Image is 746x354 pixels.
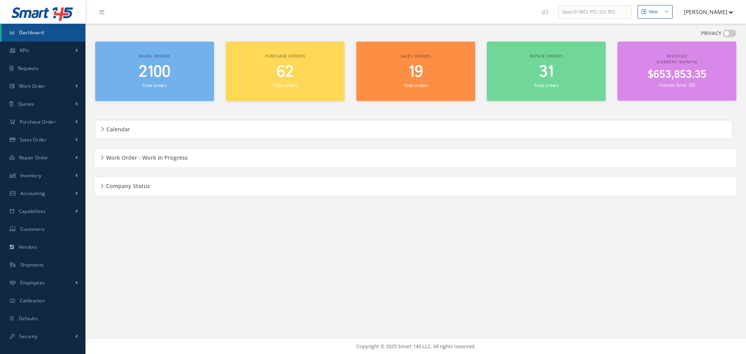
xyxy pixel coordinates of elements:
span: Work Order [19,83,45,89]
div: Copyright © 2025 Smart 145 LLC. All rights reserved. [93,343,738,351]
span: 2100 [139,61,171,83]
h5: Company Status [104,180,150,190]
span: Sales orders [401,53,431,59]
span: Vendors [19,244,37,250]
small: Invoices Total: 123 [659,82,695,88]
h5: Calendar [104,124,130,133]
span: Employees [20,279,45,286]
small: Total orders [143,82,167,88]
button: [PERSON_NAME] [676,4,733,19]
span: Inventory [20,172,42,179]
a: Invoiced (Current Month) $653,853.35 Invoices Total: 123 [617,42,736,101]
label: PRIVACY [701,30,722,37]
span: Repair orders [530,53,563,59]
span: Capabilities [19,208,46,214]
span: KPIs [20,47,29,54]
span: Work orders [139,53,170,59]
span: $653,853.35 [648,67,706,82]
a: Sales orders 19 Total orders [356,42,475,101]
span: Purchase Order [20,119,56,125]
span: Requests [18,65,38,71]
span: Security [19,333,37,340]
span: Quotes [18,101,34,107]
small: Total orders [273,82,297,88]
span: Sales Order [20,136,47,143]
span: Dashboard [19,29,44,36]
input: Search WO, PO, SO, RO [558,5,631,19]
span: Purchase orders [265,53,305,59]
small: Total orders [534,82,558,88]
span: Calibration [20,297,45,304]
a: Purchase orders 62 Total orders [226,42,345,101]
h5: Work Order - Work In Progress [104,152,188,161]
div: New [649,9,658,15]
a: Dashboard [2,24,85,42]
a: Work orders 2100 Total orders [95,42,214,101]
span: Repair Order [19,154,49,161]
span: 31 [539,61,554,83]
span: Customers [20,226,45,232]
span: 19 [408,61,423,83]
span: (Current Month) [657,59,697,65]
small: Total orders [404,82,428,88]
span: Shipments [20,262,44,268]
span: Accounting [20,190,45,197]
span: 62 [277,61,294,83]
button: New [638,5,673,19]
span: Defaults [19,315,38,322]
span: Invoiced [666,53,687,59]
a: Repair orders 31 Total orders [487,42,606,101]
